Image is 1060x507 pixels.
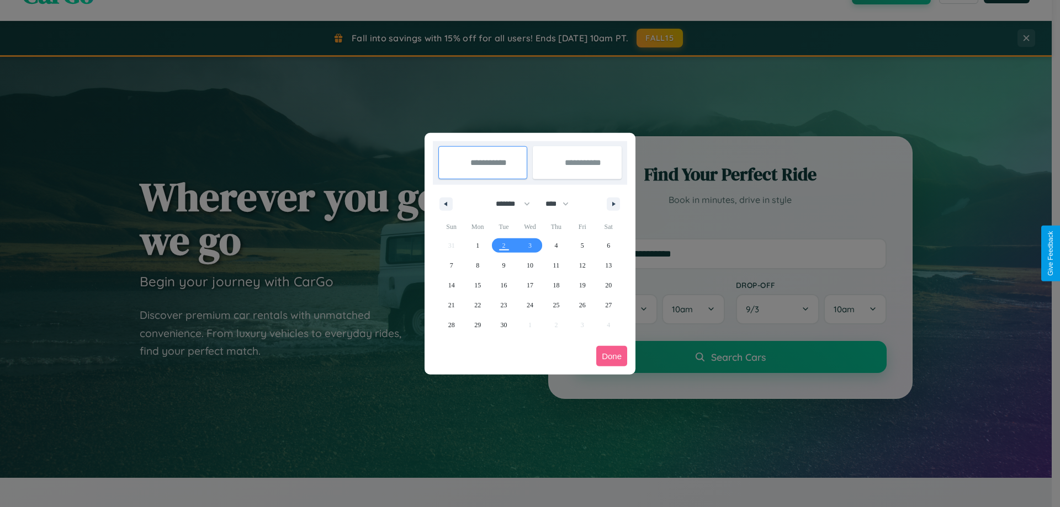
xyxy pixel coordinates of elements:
span: 1 [476,236,479,255]
span: 2 [502,236,506,255]
button: 27 [596,295,622,315]
span: 6 [607,236,610,255]
span: 8 [476,255,479,275]
span: 29 [474,315,481,335]
button: 11 [543,255,569,275]
div: Give Feedback [1047,231,1054,276]
button: 10 [517,255,543,275]
button: 3 [517,236,543,255]
button: 12 [569,255,595,275]
button: 26 [569,295,595,315]
span: 12 [579,255,586,275]
button: 22 [464,295,490,315]
button: 23 [491,295,517,315]
span: 30 [501,315,507,335]
button: Done [596,346,627,366]
button: 29 [464,315,490,335]
button: 18 [543,275,569,295]
button: 8 [464,255,490,275]
button: 5 [569,236,595,255]
span: 19 [579,275,586,295]
span: Sun [438,218,464,236]
span: Sat [596,218,622,236]
span: 21 [448,295,455,315]
button: 24 [517,295,543,315]
button: 7 [438,255,464,275]
button: 15 [464,275,490,295]
span: 3 [528,236,532,255]
span: 18 [553,275,559,295]
button: 20 [596,275,622,295]
button: 16 [491,275,517,295]
span: 22 [474,295,481,315]
button: 1 [464,236,490,255]
span: 28 [448,315,455,335]
span: 11 [553,255,560,275]
span: 7 [450,255,453,275]
span: 15 [474,275,481,295]
button: 4 [543,236,569,255]
span: 10 [527,255,533,275]
span: 23 [501,295,507,315]
button: 21 [438,295,464,315]
span: Thu [543,218,569,236]
span: 13 [605,255,612,275]
span: 16 [501,275,507,295]
span: 4 [554,236,558,255]
button: 19 [569,275,595,295]
button: 6 [596,236,622,255]
span: Mon [464,218,490,236]
span: 25 [553,295,559,315]
button: 30 [491,315,517,335]
span: 20 [605,275,612,295]
span: Wed [517,218,543,236]
span: 14 [448,275,455,295]
button: 25 [543,295,569,315]
button: 17 [517,275,543,295]
span: 24 [527,295,533,315]
button: 9 [491,255,517,275]
span: Fri [569,218,595,236]
span: Tue [491,218,517,236]
button: 2 [491,236,517,255]
span: 27 [605,295,612,315]
span: 9 [502,255,506,275]
button: 28 [438,315,464,335]
button: 13 [596,255,622,275]
span: 26 [579,295,586,315]
span: 17 [527,275,533,295]
button: 14 [438,275,464,295]
span: 5 [581,236,584,255]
